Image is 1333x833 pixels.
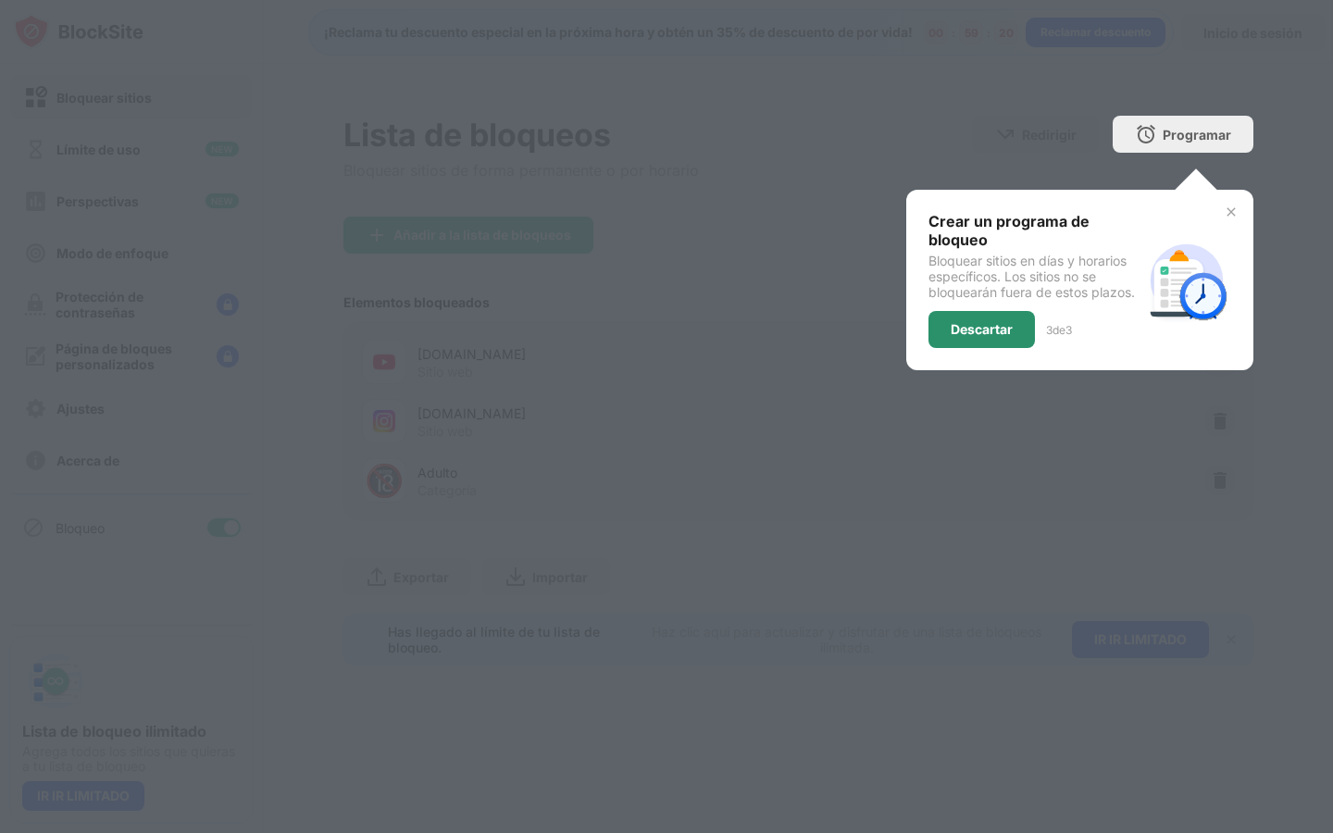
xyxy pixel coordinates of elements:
[1065,323,1072,337] font: 3
[1163,127,1231,143] font: Programar
[928,253,1135,300] font: Bloquear sitios en días y horarios específicos. Los sitios no se bloquearán fuera de estos plazos.
[1053,323,1065,337] font: de
[1224,205,1239,219] img: x-button.svg
[1046,323,1053,337] font: 3
[951,321,1013,337] font: Descartar
[1142,236,1231,325] img: schedule.svg
[928,212,1090,249] font: Crear un programa de bloqueo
